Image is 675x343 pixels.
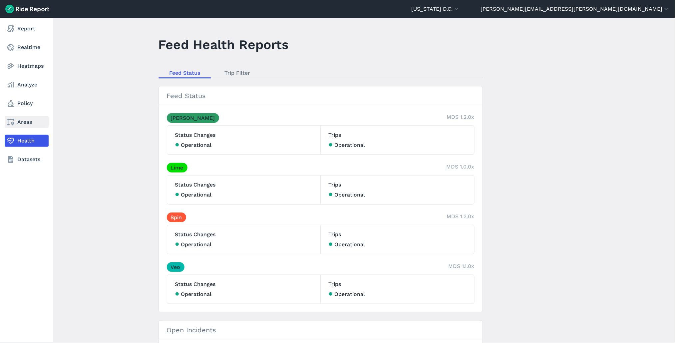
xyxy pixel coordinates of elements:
[167,126,321,154] div: Status Changes
[329,290,466,298] div: Operational
[211,68,264,78] a: Trip Filter
[449,262,475,272] div: MDS 1.1.0x
[5,23,49,35] a: Report
[167,163,187,173] a: Lime
[447,163,475,173] div: MDS 1.0.0x
[5,41,49,53] a: Realtime
[321,275,474,304] div: Trips
[5,135,49,147] a: Health
[159,321,483,339] h2: Open Incidents
[329,141,466,149] div: Operational
[481,5,670,13] button: [PERSON_NAME][EMAIL_ADDRESS][PERSON_NAME][DOMAIN_NAME]
[167,113,219,123] a: [PERSON_NAME]
[321,176,474,204] div: Trips
[167,225,321,254] div: Status Changes
[411,5,460,13] button: [US_STATE] D.C.
[175,241,312,249] div: Operational
[447,113,475,123] div: MDS 1.2.0x
[5,79,49,91] a: Analyze
[159,35,289,54] h1: Feed Health Reports
[167,176,321,204] div: Status Changes
[175,141,312,149] div: Operational
[329,191,466,199] div: Operational
[5,5,49,13] img: Ride Report
[329,241,466,249] div: Operational
[447,213,475,222] div: MDS 1.2.0x
[175,290,312,298] div: Operational
[159,86,483,105] h2: Feed Status
[167,262,184,272] a: Veo
[159,68,211,78] a: Feed Status
[167,275,321,304] div: Status Changes
[5,60,49,72] a: Heatmaps
[175,191,312,199] div: Operational
[321,126,474,154] div: Trips
[5,153,49,165] a: Datasets
[321,225,474,254] div: Trips
[5,97,49,109] a: Policy
[167,213,186,222] a: Spin
[5,116,49,128] a: Areas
